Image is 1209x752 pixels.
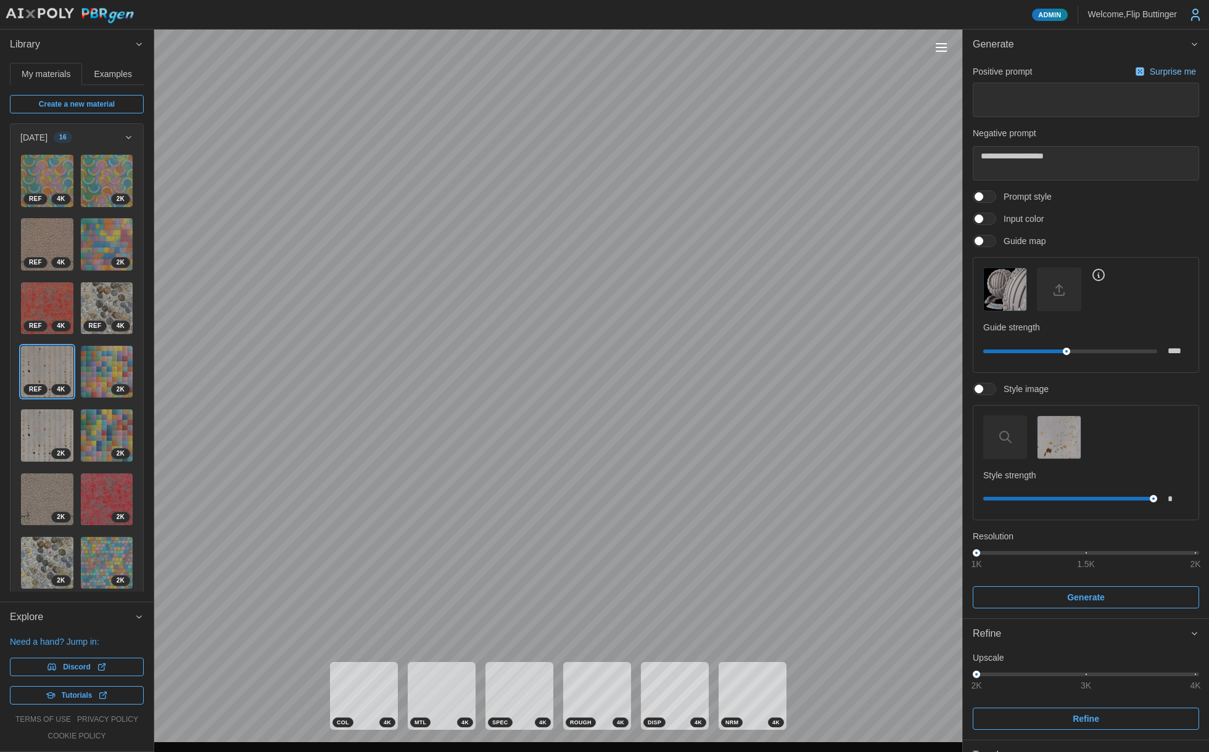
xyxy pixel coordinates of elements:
a: 5Eodf9kM9WzNu47dI5wr2K [20,473,74,526]
a: m51v6U5QuIxWJvxEutlo2K [20,409,74,462]
span: Create a new material [39,96,115,113]
img: 1oZYFaw3uCSVkdE8bdpd [21,537,73,589]
button: Refine [973,708,1199,730]
span: 4 K [57,385,65,394]
img: yAU4fjzlUf0gzeemCQdY [81,473,133,526]
span: Input color [996,213,1044,225]
img: kCCZoXfawRS80i0TCgqz [21,155,73,207]
span: ROUGH [570,718,592,727]
span: DISP [648,718,661,727]
span: Style image [996,383,1049,395]
span: Guide map [996,235,1046,247]
span: 2 K [117,385,125,394]
img: Guide map [984,268,1026,311]
img: fzBk2or8ZN2YL2aIBLIQ [81,155,133,207]
a: Discord [10,658,144,676]
button: Refine [963,619,1209,649]
span: 2 K [117,449,125,459]
span: COL [337,718,349,727]
span: 4 K [117,321,125,331]
p: Upscale [973,652,1199,664]
img: m51v6U5QuIxWJvxEutlo [21,409,73,462]
button: Generate [973,586,1199,608]
img: lYdjZvMeTp54N13J0kBZ [21,282,73,335]
span: Tutorials [62,687,93,704]
span: Prompt style [996,190,1052,203]
span: 2 K [57,449,65,459]
span: 4 K [57,194,65,204]
a: bqZLwoCdtllRdkiCNfGV2K [80,218,134,271]
span: REF [29,385,42,394]
a: DiBfKRQFA4MhisGTI7Qy4KREF [20,345,74,399]
img: 0bBOa5ZX236Aa5dlUXc8 [81,282,133,335]
span: 2 K [117,194,125,204]
p: Negative prompt [973,127,1199,139]
a: Tutorials [10,686,144,705]
a: o1T2DHQXUQuxeJIpr97p2K [80,409,134,462]
span: Admin [1038,9,1061,20]
a: lYdjZvMeTp54N13J0kBZ4KREF [20,282,74,335]
img: Gt4koFjjwLkZOK4Solln [81,537,133,589]
span: 2 K [57,576,65,586]
div: Refine [963,648,1209,739]
button: Guide map [983,268,1027,311]
p: Welcome, Flip Buttinger [1088,8,1177,20]
span: 4 K [695,718,702,727]
a: Gt4koFjjwLkZOK4Solln2K [80,536,134,590]
p: Style strength [983,469,1189,481]
span: 16 [59,133,67,142]
span: NRM [725,718,738,727]
a: 1oZYFaw3uCSVkdE8bdpd2K [20,536,74,590]
span: 4 K [772,718,780,727]
span: 4 K [384,718,391,727]
span: MTL [415,718,426,727]
span: Examples [94,70,132,78]
p: Resolution [973,530,1199,542]
span: 4 K [57,258,65,268]
div: Generate [963,60,1209,618]
button: Style image [1037,415,1081,459]
img: Style image [1038,416,1080,459]
span: Refine [1073,708,1099,729]
div: [DATE]16 [10,151,143,667]
img: STtQ79ZuWREpcJ1tXJpO [81,346,133,398]
a: privacy policy [77,714,138,725]
span: 2 K [117,512,125,522]
img: bqZLwoCdtllRdkiCNfGV [81,218,133,271]
a: terms of use [15,714,71,725]
button: Toggle viewport controls [933,39,950,56]
span: REF [29,194,42,204]
span: REF [29,321,42,331]
img: DiBfKRQFA4MhisGTI7Qy [21,346,73,398]
span: 2 K [117,258,125,268]
p: Need a hand? Jump in: [10,636,144,648]
a: cookie policy [47,731,105,742]
p: Guide strength [983,321,1189,333]
span: 4 K [617,718,624,727]
span: Explore [10,602,134,632]
span: 2 K [117,576,125,586]
a: fzBk2or8ZN2YL2aIBLIQ2K [80,154,134,208]
button: [DATE]16 [10,124,143,151]
p: [DATE] [20,131,47,144]
a: Create a new material [10,95,144,113]
a: STtQ79ZuWREpcJ1tXJpO2K [80,345,134,399]
span: Library [10,30,134,60]
span: 4 K [57,321,65,331]
span: Generate [1067,587,1105,608]
span: 4 K [539,718,547,727]
span: REF [89,321,102,331]
button: Generate [963,30,1209,60]
a: yAU4fjzlUf0gzeemCQdY2K [80,473,134,526]
a: 0bBOa5ZX236Aa5dlUXc84KREF [80,282,134,335]
span: Generate [973,30,1190,60]
span: 2 K [57,512,65,522]
button: Surprise me [1132,63,1199,80]
img: oYMqvZIYH9OTTzQ5Swug [21,218,73,271]
div: Refine [973,626,1190,642]
a: kCCZoXfawRS80i0TCgqz4KREF [20,154,74,208]
p: Surprise me [1150,65,1199,78]
img: AIxPoly PBRgen [5,7,134,24]
span: Discord [63,658,91,676]
span: SPEC [492,718,508,727]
